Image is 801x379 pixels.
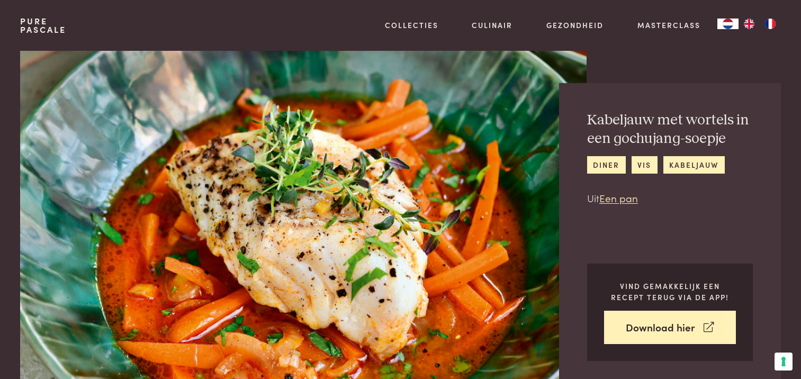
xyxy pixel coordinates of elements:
[663,156,725,174] a: kabeljauw
[472,20,512,31] a: Culinair
[604,311,736,344] a: Download hier
[760,19,781,29] a: FR
[637,20,700,31] a: Masterclass
[587,156,626,174] a: diner
[20,17,66,34] a: PurePascale
[587,111,753,148] h2: Kabeljauw met wortels in een gochujang-soepje
[717,19,739,29] a: NL
[739,19,760,29] a: EN
[604,281,736,302] p: Vind gemakkelijk een recept terug via de app!
[587,191,753,206] p: Uit
[546,20,604,31] a: Gezondheid
[717,19,781,29] aside: Language selected: Nederlands
[775,353,793,371] button: Uw voorkeuren voor toestemming voor trackingtechnologieën
[717,19,739,29] div: Language
[632,156,658,174] a: vis
[599,191,638,205] a: Een pan
[739,19,781,29] ul: Language list
[385,20,438,31] a: Collecties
